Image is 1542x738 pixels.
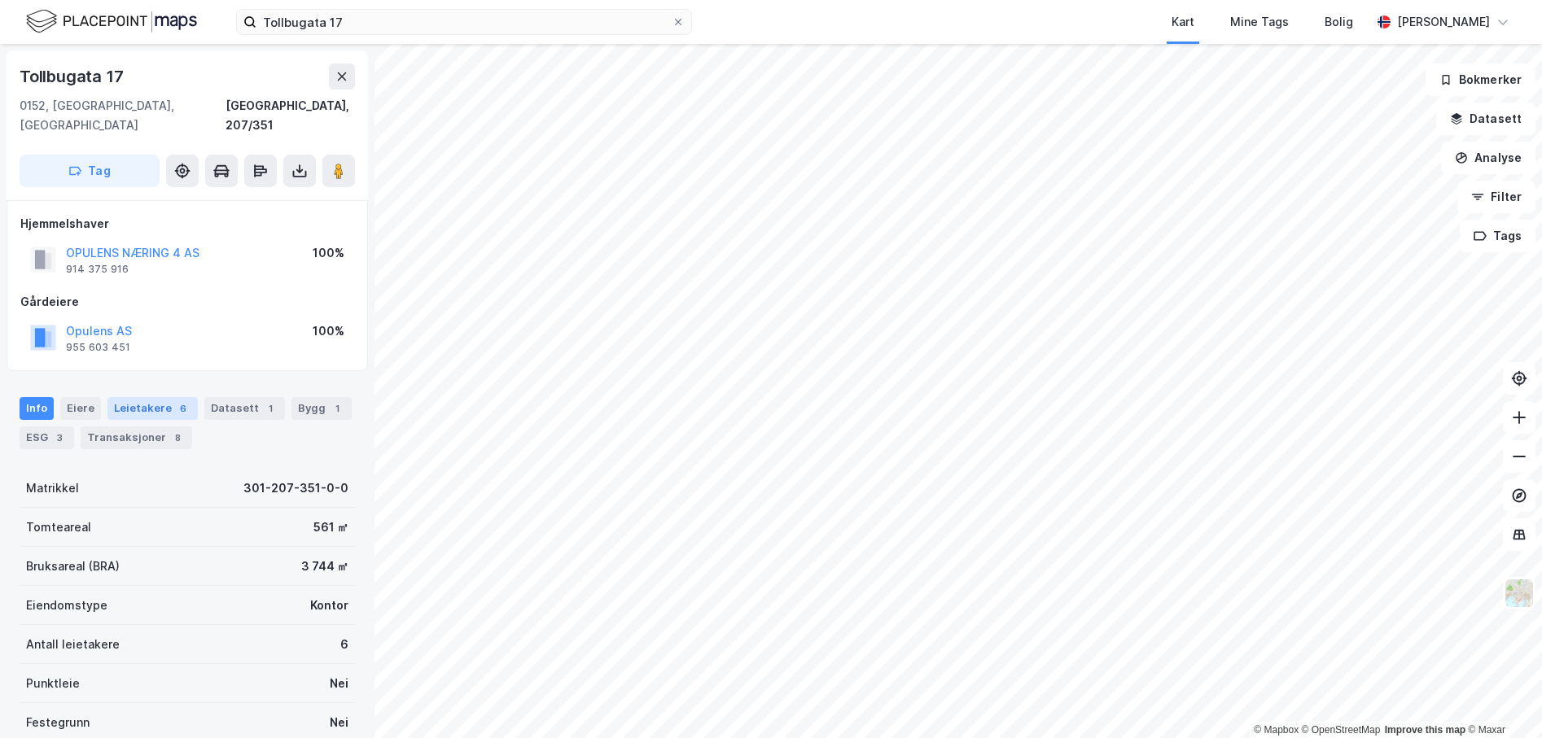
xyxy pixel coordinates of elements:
button: Tag [20,155,160,187]
div: 3 744 ㎡ [301,557,348,576]
img: Z [1504,578,1535,609]
div: [PERSON_NAME] [1397,12,1490,32]
div: Nei [330,674,348,693]
div: 6 [340,635,348,654]
div: 301-207-351-0-0 [243,478,348,498]
div: Kart [1172,12,1194,32]
a: Mapbox [1254,724,1299,736]
div: 955 603 451 [66,341,130,354]
div: Nei [330,713,348,732]
div: Mine Tags [1230,12,1289,32]
div: Transaksjoner [81,426,192,449]
button: Filter [1457,181,1535,213]
iframe: Chat Widget [1461,660,1542,738]
div: [GEOGRAPHIC_DATA], 207/351 [226,96,355,135]
div: Antall leietakere [26,635,120,654]
div: Info [20,397,54,420]
div: Eiendomstype [26,596,107,615]
div: Tollbugata 17 [20,63,126,90]
div: 1 [262,400,278,417]
div: Bygg [291,397,352,420]
div: Kontor [310,596,348,615]
div: Bruksareal (BRA) [26,557,120,576]
img: logo.f888ab2527a4732fd821a326f86c7f29.svg [26,7,197,36]
div: 8 [169,430,186,446]
button: Analyse [1441,142,1535,174]
div: ESG [20,426,74,449]
a: Improve this map [1385,724,1465,736]
button: Bokmerker [1426,63,1535,96]
div: Bolig [1325,12,1353,32]
div: 100% [313,243,344,263]
a: OpenStreetMap [1302,724,1381,736]
div: Datasett [204,397,285,420]
div: Eiere [60,397,101,420]
div: Festegrunn [26,713,90,732]
div: 100% [313,321,344,341]
div: Matrikkel [26,478,79,498]
input: Søk på adresse, matrikkel, gårdeiere, leietakere eller personer [256,10,672,34]
div: Tomteareal [26,517,91,537]
div: 3 [51,430,68,446]
div: 1 [329,400,345,417]
div: 6 [175,400,191,417]
div: 0152, [GEOGRAPHIC_DATA], [GEOGRAPHIC_DATA] [20,96,226,135]
div: 914 375 916 [66,263,129,276]
button: Datasett [1436,103,1535,135]
div: Punktleie [26,674,80,693]
div: 561 ㎡ [313,517,348,537]
div: Hjemmelshaver [20,214,354,234]
button: Tags [1460,220,1535,252]
div: Leietakere [107,397,198,420]
div: Gårdeiere [20,292,354,312]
